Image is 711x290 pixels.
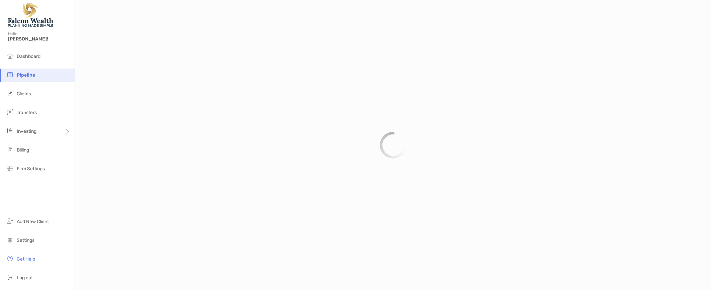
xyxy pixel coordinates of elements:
[6,217,14,225] img: add_new_client icon
[6,52,14,60] img: dashboard icon
[6,127,14,135] img: investing icon
[17,54,40,59] span: Dashboard
[17,237,34,243] span: Settings
[17,275,33,281] span: Log out
[6,89,14,97] img: clients icon
[8,3,55,27] img: Falcon Wealth Planning Logo
[17,91,31,97] span: Clients
[17,219,49,224] span: Add New Client
[6,108,14,116] img: transfers icon
[17,166,45,172] span: Firm Settings
[6,146,14,154] img: billing icon
[17,110,37,115] span: Transfers
[8,36,71,42] span: [PERSON_NAME]!
[6,236,14,244] img: settings icon
[17,256,35,262] span: Get Help
[6,71,14,79] img: pipeline icon
[6,273,14,281] img: logout icon
[17,72,35,78] span: Pipeline
[6,255,14,263] img: get-help icon
[6,164,14,172] img: firm-settings icon
[17,147,29,153] span: Billing
[17,128,36,134] span: Investing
